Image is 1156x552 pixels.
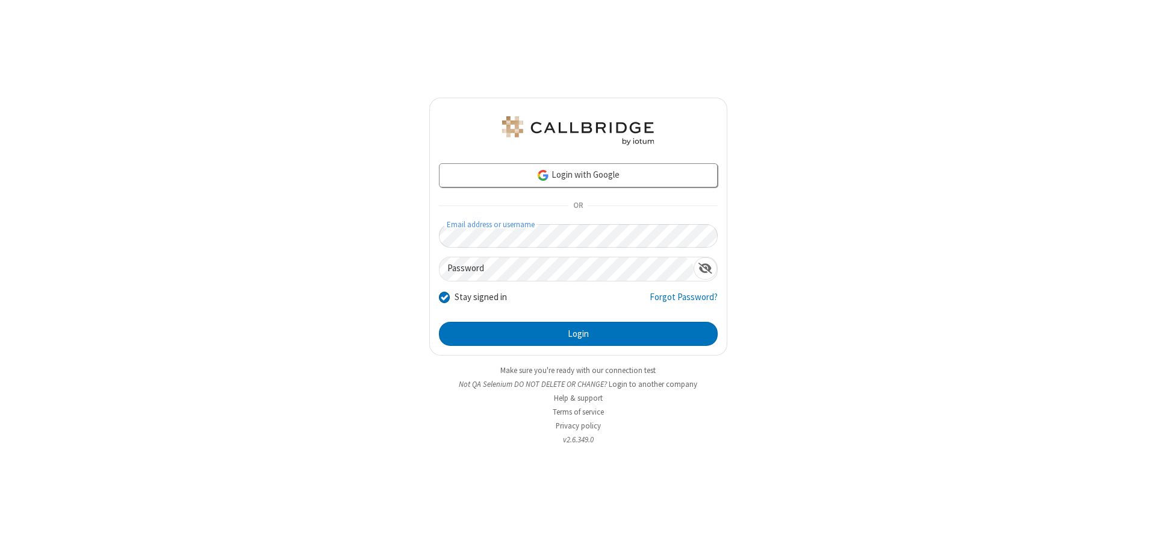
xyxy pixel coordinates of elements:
a: Forgot Password? [650,290,718,313]
a: Make sure you're ready with our connection test [500,365,656,375]
input: Password [440,257,694,281]
div: Show password [694,257,717,280]
span: OR [568,198,588,215]
img: google-icon.png [536,169,550,182]
button: Login to another company [609,378,697,390]
button: Login [439,322,718,346]
img: QA Selenium DO NOT DELETE OR CHANGE [500,116,656,145]
a: Terms of service [553,407,604,417]
input: Email address or username [439,224,718,248]
label: Stay signed in [455,290,507,304]
a: Privacy policy [556,421,601,431]
a: Help & support [554,393,603,403]
li: Not QA Selenium DO NOT DELETE OR CHANGE? [429,378,727,390]
li: v2.6.349.0 [429,434,727,445]
a: Login with Google [439,163,718,187]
